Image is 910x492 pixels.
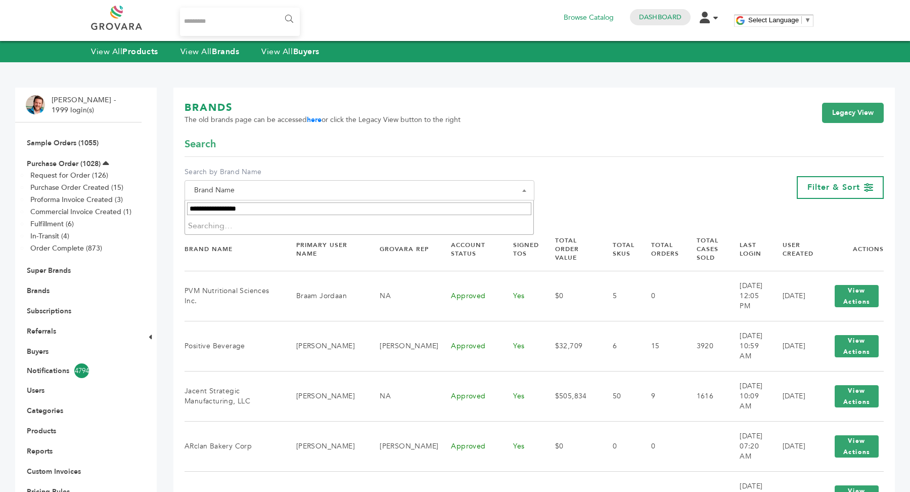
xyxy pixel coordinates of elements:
a: Select Language​ [748,16,811,24]
th: Total Orders [639,228,684,271]
a: Fulfillment (6) [30,219,74,229]
a: Commercial Invoice Created (1) [30,207,131,217]
button: View Actions [835,435,879,458]
td: Positive Beverage [185,321,284,371]
td: [DATE] 10:09 AM [727,371,769,421]
td: [DATE] [770,321,817,371]
td: 0 [600,421,639,471]
button: View Actions [835,385,879,407]
td: Yes [500,371,542,421]
input: Search... [180,8,300,36]
td: $505,834 [542,371,600,421]
td: [PERSON_NAME] [367,421,438,471]
span: ▼ [804,16,811,24]
td: Jacent Strategic Manufacturing, LLC [185,371,284,421]
a: Purchase Order (1028) [27,159,101,169]
th: Last Login [727,228,769,271]
td: [PERSON_NAME] [284,371,367,421]
a: Purchase Order Created (15) [30,183,123,192]
a: Subscriptions [27,306,71,316]
span: Brand Name [190,183,529,197]
a: Request for Order (126) [30,171,108,180]
a: Dashboard [639,13,681,22]
td: 3920 [684,321,727,371]
a: Proforma Invoice Created (3) [30,195,123,204]
span: Filter & Sort [807,182,860,193]
th: Actions [817,228,884,271]
td: [DATE] 10:59 AM [727,321,769,371]
button: View Actions [835,285,879,307]
td: $0 [542,421,600,471]
a: Reports [27,446,53,456]
td: [DATE] [770,271,817,321]
td: 0 [639,271,684,321]
td: [PERSON_NAME] [284,321,367,371]
td: [DATE] 12:05 PM [727,271,769,321]
li: [PERSON_NAME] - 1999 login(s) [52,95,118,115]
a: Referrals [27,326,56,336]
span: Select Language [748,16,799,24]
th: Brand Name [185,228,284,271]
th: Grovara Rep [367,228,438,271]
th: Total Cases Sold [684,228,727,271]
h1: BRANDS [185,101,461,115]
a: Users [27,386,44,395]
th: Total Order Value [542,228,600,271]
td: NA [367,271,438,321]
a: Sample Orders (1055) [27,138,99,148]
td: [DATE] [770,421,817,471]
a: Brands [27,286,50,296]
th: Account Status [438,228,500,271]
td: $0 [542,271,600,321]
span: 4794 [74,363,89,378]
a: Custom Invoices [27,467,81,476]
input: Search [187,202,532,215]
span: Search [185,137,216,151]
td: $32,709 [542,321,600,371]
strong: Products [122,46,158,57]
th: Signed TOS [500,228,542,271]
td: [PERSON_NAME] [284,421,367,471]
a: View AllBrands [180,46,240,57]
li: Searching… [185,217,534,234]
a: Notifications4794 [27,363,130,378]
label: Search by Brand Name [185,167,534,177]
a: Browse Catalog [564,12,614,23]
strong: Buyers [293,46,320,57]
a: Order Complete (873) [30,243,102,253]
td: [PERSON_NAME] [367,321,438,371]
a: View AllBuyers [261,46,320,57]
td: PVM Nutritional Sciences Inc. [185,271,284,321]
td: Approved [438,321,500,371]
strong: Brands [212,46,239,57]
td: 15 [639,321,684,371]
td: Approved [438,271,500,321]
th: Primary User Name [284,228,367,271]
a: Super Brands [27,266,71,275]
a: Categories [27,406,63,416]
td: Yes [500,321,542,371]
span: The old brands page can be accessed or click the Legacy View button to the right [185,115,461,125]
a: Legacy View [822,103,884,123]
a: here [307,115,322,125]
td: NA [367,371,438,421]
a: View AllProducts [91,46,158,57]
td: 9 [639,371,684,421]
td: ARclan Bakery Corp [185,421,284,471]
td: Yes [500,271,542,321]
a: Buyers [27,347,49,356]
td: 5 [600,271,639,321]
td: [DATE] 07:20 AM [727,421,769,471]
td: 6 [600,321,639,371]
td: Approved [438,421,500,471]
td: Approved [438,371,500,421]
td: 1616 [684,371,727,421]
th: Total SKUs [600,228,639,271]
a: Products [27,426,56,436]
td: Yes [500,421,542,471]
td: Braam Jordaan [284,271,367,321]
span: Brand Name [185,180,534,200]
button: View Actions [835,335,879,357]
a: In-Transit (4) [30,231,69,241]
